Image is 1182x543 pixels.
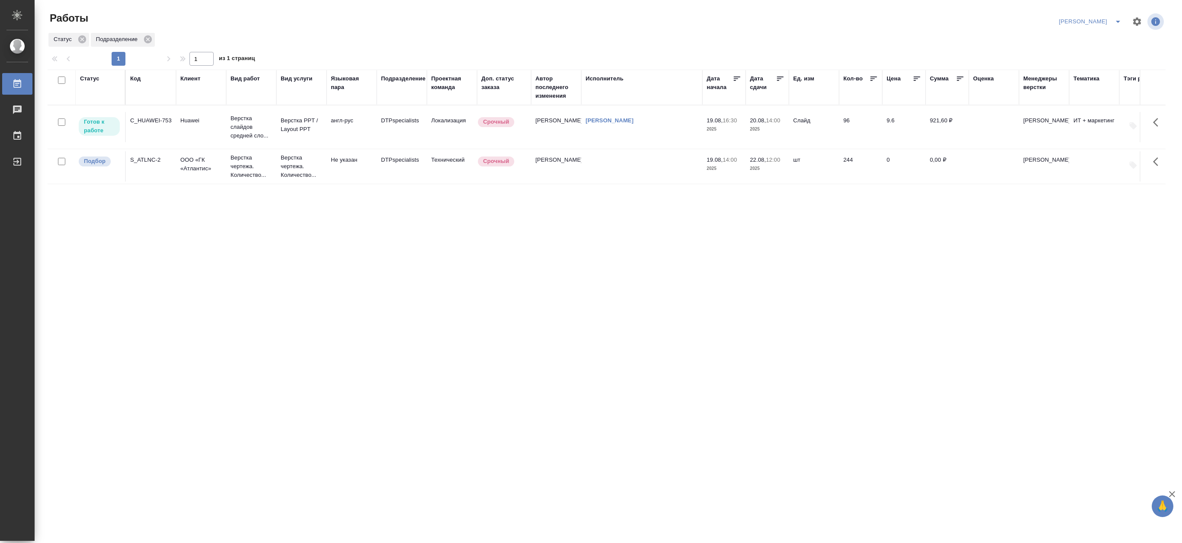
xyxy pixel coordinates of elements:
button: Здесь прячутся важные кнопки [1148,112,1169,133]
p: Верстка чертежа. Количество... [231,153,272,179]
div: C_HUAWEI-753 [130,116,172,125]
button: Здесь прячутся важные кнопки [1148,151,1169,172]
span: Настроить таблицу [1127,11,1147,32]
td: 0 [882,151,926,182]
span: 🙏 [1155,497,1170,515]
p: Статус [54,35,75,44]
div: Статус [80,74,99,83]
p: Верстка слайдов средней сло... [231,114,272,140]
p: Верстка PPT / Layout PPT [281,116,322,134]
div: Языковая пара [331,74,372,92]
div: Ед. изм [793,74,814,83]
td: 9.6 [882,112,926,142]
div: Подразделение [381,74,426,83]
p: 14:00 [723,157,737,163]
td: [PERSON_NAME] [531,112,581,142]
div: Исполнитель [586,74,624,83]
td: Технический [427,151,477,182]
div: Сумма [930,74,948,83]
td: шт [789,151,839,182]
div: Подразделение [91,33,155,47]
td: 0,00 ₽ [926,151,969,182]
div: Проектная команда [431,74,473,92]
div: Тематика [1073,74,1099,83]
div: Вид услуги [281,74,313,83]
span: из 1 страниц [219,53,255,66]
p: Подбор [84,157,106,166]
p: 2025 [707,125,741,134]
p: 2025 [707,164,741,173]
button: Добавить тэги [1124,116,1143,135]
div: Оценка [973,74,994,83]
div: Статус [48,33,89,47]
span: Работы [48,11,88,25]
button: 🙏 [1152,495,1173,517]
td: [PERSON_NAME] [531,151,581,182]
div: Цена [887,74,901,83]
p: 2025 [750,125,785,134]
td: англ-рус [327,112,377,142]
td: 244 [839,151,882,182]
a: [PERSON_NAME] [586,117,634,124]
div: Клиент [180,74,200,83]
td: 921,60 ₽ [926,112,969,142]
button: Добавить тэги [1124,156,1143,175]
p: 14:00 [766,117,780,124]
p: 16:30 [723,117,737,124]
div: Менеджеры верстки [1023,74,1065,92]
div: S_ATLNC-2 [130,156,172,164]
p: Верстка чертежа. Количество... [281,153,322,179]
p: Подразделение [96,35,141,44]
div: Можно подбирать исполнителей [78,156,121,167]
td: DTPspecialists [377,112,427,142]
td: Не указан [327,151,377,182]
p: [PERSON_NAME] [1023,116,1065,125]
p: 19.08, [707,157,723,163]
p: ООО «ГК «Атлантис» [180,156,222,173]
div: Дата начала [707,74,733,92]
p: Готов к работе [84,118,115,135]
div: Дата сдачи [750,74,776,92]
p: ИТ + маркетинг [1073,116,1115,125]
td: Слайд [789,112,839,142]
div: Вид работ [231,74,260,83]
td: DTPspecialists [377,151,427,182]
div: Кол-во [843,74,863,83]
p: 2025 [750,164,785,173]
p: 19.08, [707,117,723,124]
p: Срочный [483,118,509,126]
div: Исполнитель может приступить к работе [78,116,121,137]
p: [PERSON_NAME] [1023,156,1065,164]
td: 96 [839,112,882,142]
td: Локализация [427,112,477,142]
p: 22.08, [750,157,766,163]
p: Huawei [180,116,222,125]
p: 12:00 [766,157,780,163]
div: Доп. статус заказа [481,74,527,92]
div: split button [1057,15,1127,29]
div: Автор последнего изменения [535,74,577,100]
p: 20.08, [750,117,766,124]
p: Срочный [483,157,509,166]
div: Тэги работы [1124,74,1159,83]
div: Код [130,74,141,83]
